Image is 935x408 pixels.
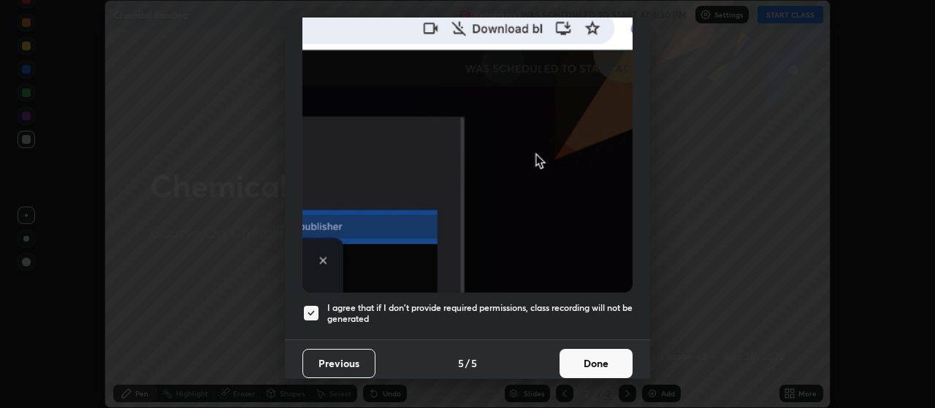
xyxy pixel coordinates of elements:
[302,349,375,378] button: Previous
[327,302,633,325] h5: I agree that if I don't provide required permissions, class recording will not be generated
[465,355,470,371] h4: /
[471,355,477,371] h4: 5
[458,355,464,371] h4: 5
[560,349,633,378] button: Done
